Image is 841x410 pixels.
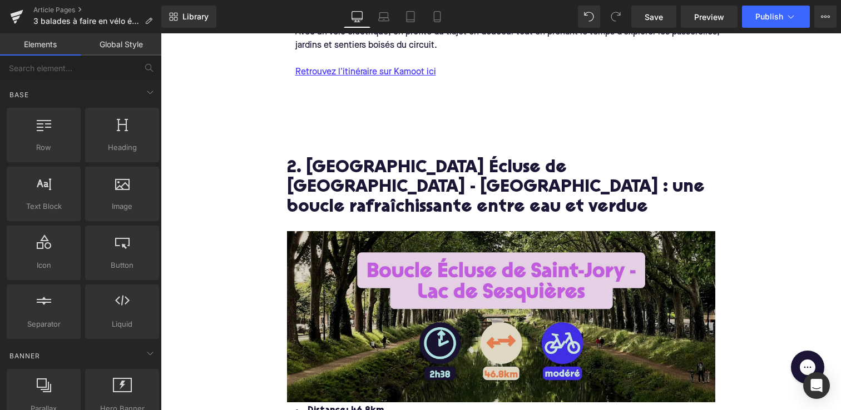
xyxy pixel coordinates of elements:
[803,372,830,399] div: Open Intercom Messenger
[147,373,223,382] span: Distance: 46.8km
[8,351,41,361] span: Banner
[10,201,77,212] span: Text Block
[81,33,161,56] a: Global Style
[694,11,724,23] span: Preview
[424,6,451,28] a: Mobile
[10,259,77,271] span: Icon
[814,6,837,28] button: More
[681,6,738,28] a: Preview
[10,318,77,330] span: Separator
[397,6,424,28] a: Tablet
[182,12,209,22] span: Library
[88,259,156,271] span: Button
[161,6,216,28] a: New Library
[8,89,30,100] span: Base
[88,142,156,153] span: Heading
[742,6,810,28] button: Publish
[88,318,156,330] span: Liquid
[755,12,783,21] span: Publish
[88,201,156,212] span: Image
[344,6,370,28] a: Desktop
[135,32,275,46] a: Retrouvez l'itinéraire sur Kamoot ici
[605,6,627,28] button: Redo
[625,313,669,354] iframe: Gorgias live chat messenger
[33,6,161,14] a: Article Pages
[33,17,140,26] span: 3 balades à faire en vélo électrique autour de [GEOGRAPHIC_DATA]
[10,142,77,153] span: Row
[645,11,663,23] span: Save
[126,126,555,185] h2: 2. [GEOGRAPHIC_DATA] Écluse de [GEOGRAPHIC_DATA] - [GEOGRAPHIC_DATA] : une boucle rafraîchissante...
[370,6,397,28] a: Laptop
[578,6,600,28] button: Undo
